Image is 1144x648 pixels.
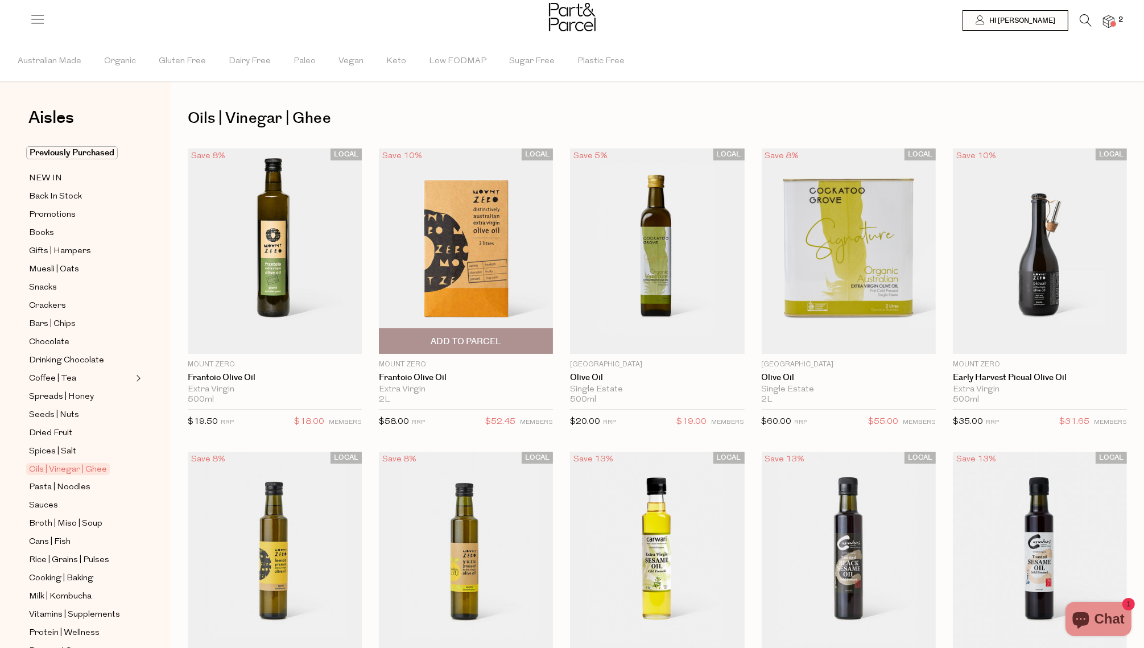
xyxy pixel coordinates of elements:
[29,262,133,276] a: Muesli | Oats
[1116,15,1126,25] span: 2
[29,626,133,640] a: Protein | Wellness
[29,553,133,567] a: Rice | Grains | Pulses
[29,444,133,459] a: Spices | Salt
[905,452,936,464] span: LOCAL
[522,452,553,464] span: LOCAL
[29,408,133,422] a: Seeds | Nuts
[963,10,1068,31] a: Hi [PERSON_NAME]
[762,148,936,354] img: Olive Oil
[570,395,596,405] span: 500ml
[29,554,109,567] span: Rice | Grains | Pulses
[570,373,744,383] a: Olive Oil
[712,419,745,426] small: MEMBERS
[953,452,1000,467] div: Save 13%
[294,42,316,81] span: Paleo
[29,408,79,422] span: Seeds | Nuts
[188,148,229,164] div: Save 8%
[29,517,133,531] a: Broth | Miso | Soup
[903,419,936,426] small: MEMBERS
[713,148,745,160] span: LOCAL
[29,481,90,494] span: Pasta | Noodles
[762,360,936,370] p: [GEOGRAPHIC_DATA]
[29,535,71,549] span: Cans | Fish
[762,385,936,395] div: Single Estate
[412,419,425,426] small: RRP
[570,385,744,395] div: Single Estate
[29,354,104,368] span: Drinking Chocolate
[953,148,1127,354] img: Early Harvest Picual Olive Oil
[1096,452,1127,464] span: LOCAL
[329,419,362,426] small: MEMBERS
[229,42,271,81] span: Dairy Free
[331,452,362,464] span: LOCAL
[603,419,616,426] small: RRP
[905,148,936,160] span: LOCAL
[379,148,426,164] div: Save 10%
[986,419,999,426] small: RRP
[577,42,625,81] span: Plastic Free
[29,608,133,622] a: Vitamins | Supplements
[29,189,133,204] a: Back In Stock
[713,452,745,464] span: LOCAL
[29,280,133,295] a: Snacks
[379,418,409,426] span: $58.00
[29,426,133,440] a: Dried Fruit
[549,3,596,31] img: Part&Parcel
[485,415,515,430] span: $52.45
[429,42,486,81] span: Low FODMAP
[379,452,420,467] div: Save 8%
[509,42,555,81] span: Sugar Free
[104,42,136,81] span: Organic
[29,572,93,585] span: Cooking | Baking
[762,452,808,467] div: Save 13%
[29,336,69,349] span: Chocolate
[26,463,110,475] span: Oils | Vinegar | Ghee
[29,171,133,185] a: NEW IN
[28,109,74,138] a: Aisles
[29,335,133,349] a: Chocolate
[29,245,91,258] span: Gifts | Hampers
[379,148,553,354] img: Frantoio Olive Oil
[29,208,133,222] a: Promotions
[953,418,983,426] span: $35.00
[986,16,1055,26] span: Hi [PERSON_NAME]
[188,148,362,354] img: Frantoio Olive Oil
[379,373,553,383] a: Frantoio Olive Oil
[331,148,362,160] span: LOCAL
[1062,602,1135,639] inbox-online-store-chat: Shopify online store chat
[379,395,390,405] span: 2L
[1103,15,1114,27] a: 2
[1096,148,1127,160] span: LOCAL
[28,105,74,130] span: Aisles
[379,385,553,395] div: Extra Virgin
[762,373,936,383] a: Olive Oil
[795,419,808,426] small: RRP
[29,299,133,313] a: Crackers
[570,148,611,164] div: Save 5%
[29,317,76,331] span: Bars | Chips
[29,226,133,240] a: Books
[29,390,94,404] span: Spreads | Honey
[677,415,707,430] span: $19.00
[953,373,1127,383] a: Early Harvest Picual Olive Oil
[379,360,553,370] p: Mount Zero
[188,105,1127,131] h1: Oils | Vinegar | Ghee
[570,148,744,354] img: Olive Oil
[29,590,92,604] span: Milk | Kombucha
[133,372,141,385] button: Expand/Collapse Coffee | Tea
[159,42,206,81] span: Gluten Free
[221,419,234,426] small: RRP
[29,281,57,295] span: Snacks
[431,336,501,348] span: Add To Parcel
[379,328,553,354] button: Add To Parcel
[868,415,898,430] span: $55.00
[29,146,133,160] a: Previously Purchased
[29,535,133,549] a: Cans | Fish
[29,498,133,513] a: Sauces
[29,372,76,386] span: Coffee | Tea
[29,608,120,622] span: Vitamins | Supplements
[953,360,1127,370] p: Mount Zero
[29,263,79,276] span: Muesli | Oats
[29,463,133,476] a: Oils | Vinegar | Ghee
[29,208,76,222] span: Promotions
